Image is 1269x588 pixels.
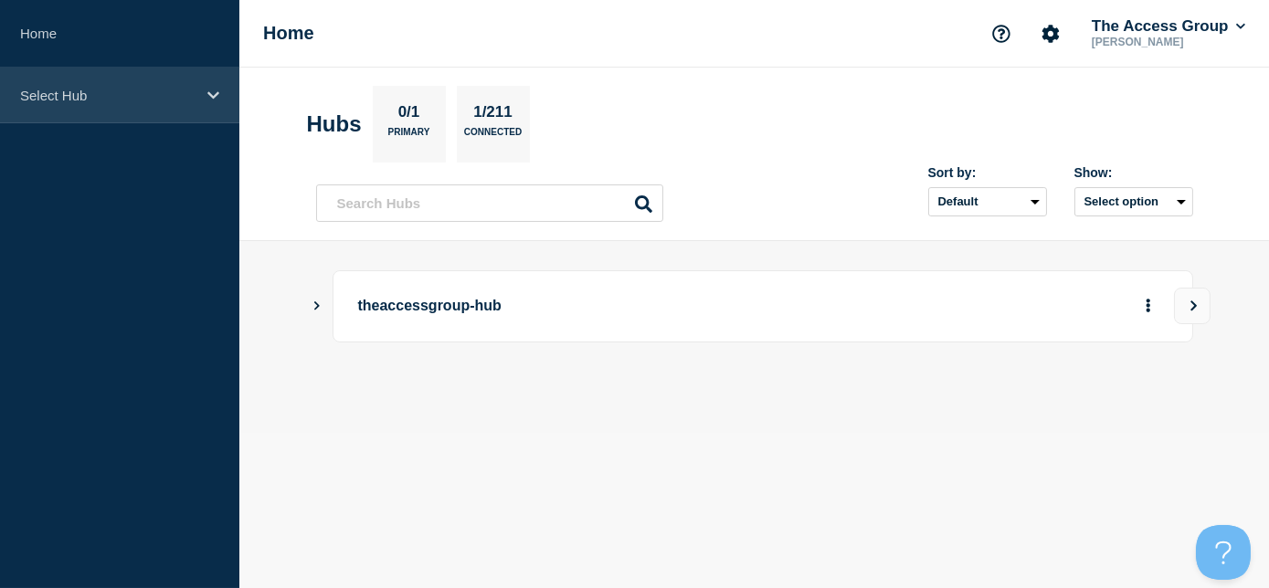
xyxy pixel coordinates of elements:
[391,103,427,127] p: 0/1
[307,111,362,137] h2: Hubs
[358,289,863,323] p: theaccessgroup-hub
[263,23,314,44] h1: Home
[467,103,520,127] p: 1/211
[982,15,1020,53] button: Support
[1088,17,1249,36] button: The Access Group
[1074,187,1193,216] button: Select option
[1074,165,1193,180] div: Show:
[928,187,1047,216] select: Sort by
[316,184,663,222] input: Search Hubs
[20,88,196,103] p: Select Hub
[1196,525,1251,580] iframe: Help Scout Beacon - Open
[464,127,522,146] p: Connected
[1088,36,1249,48] p: [PERSON_NAME]
[1031,15,1070,53] button: Account settings
[1137,289,1160,323] button: More actions
[928,165,1047,180] div: Sort by:
[388,127,430,146] p: Primary
[1174,288,1211,324] button: View
[312,299,322,313] button: Show Connected Hubs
